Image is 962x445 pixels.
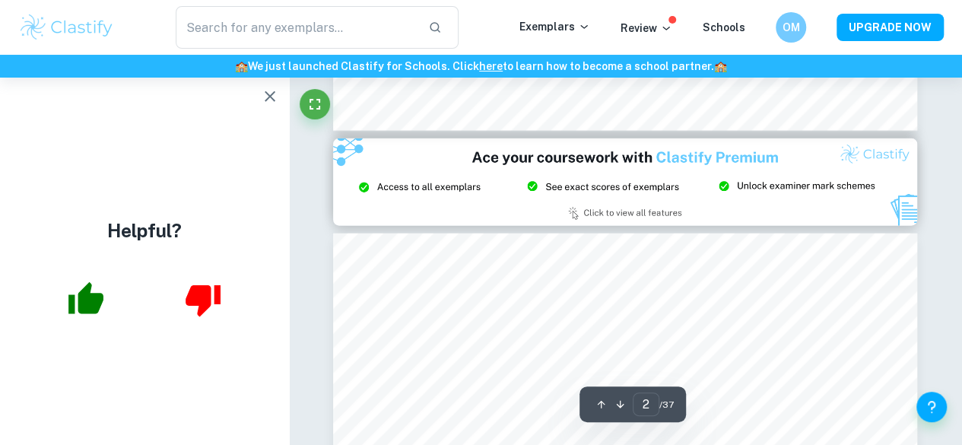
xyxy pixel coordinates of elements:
[235,60,248,72] span: 🏫
[783,19,800,36] h6: OM
[107,217,182,244] h4: Helpful?
[776,12,806,43] button: OM
[3,58,959,75] h6: We just launched Clastify for Schools. Click to learn how to become a school partner.
[714,60,727,72] span: 🏫
[837,14,944,41] button: UPGRADE NOW
[703,21,745,33] a: Schools
[916,392,947,422] button: Help and Feedback
[479,60,503,72] a: here
[621,20,672,37] p: Review
[519,18,590,35] p: Exemplars
[18,12,115,43] img: Clastify logo
[659,398,674,412] span: / 37
[300,89,330,119] button: Fullscreen
[333,138,917,226] img: Ad
[176,6,416,49] input: Search for any exemplars...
